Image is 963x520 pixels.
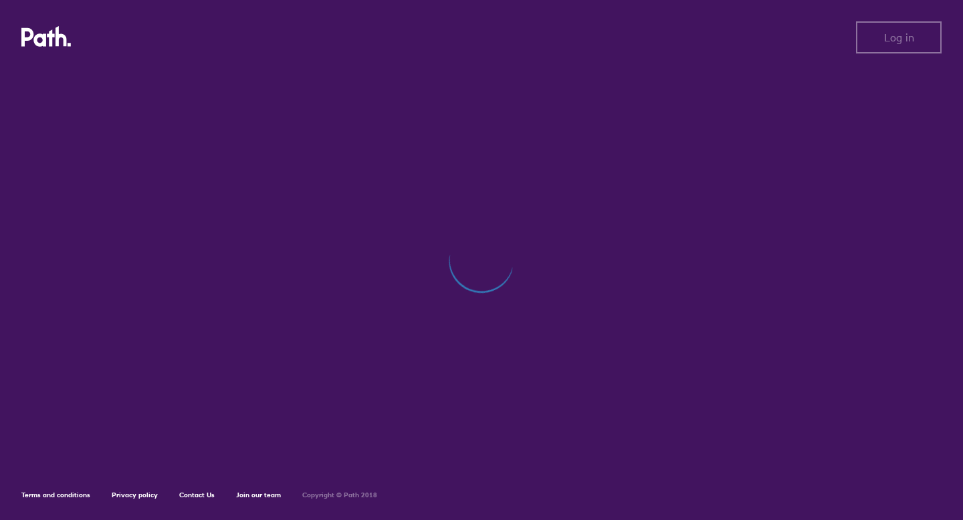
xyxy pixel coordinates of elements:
[856,21,942,53] button: Log in
[236,491,281,499] a: Join our team
[302,491,377,499] h6: Copyright © Path 2018
[21,491,90,499] a: Terms and conditions
[179,491,215,499] a: Contact Us
[112,491,158,499] a: Privacy policy
[884,31,914,43] span: Log in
